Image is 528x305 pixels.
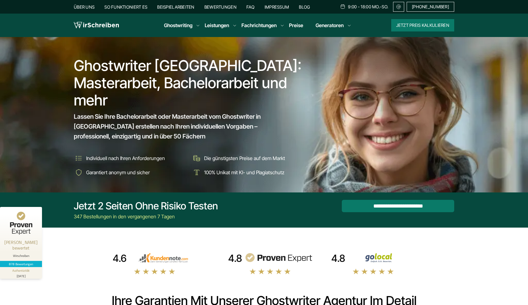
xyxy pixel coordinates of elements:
button: Jetzt Preis kalkulieren [391,19,454,31]
li: 100% Unikat mit KI- und Plagiatschutz [192,167,305,177]
div: Jetzt 2 Seiten ohne Risiko testen [74,200,218,212]
a: Bewertungen [204,4,237,10]
img: Wirschreiben Bewertungen [348,253,416,263]
span: Lassen Sie Ihre Bachelorarbeit oder Masterarbeit vom Ghostwriter in [GEOGRAPHIC_DATA] erstellen n... [74,112,294,141]
div: [DATE] [2,273,40,278]
img: stars [352,268,394,275]
a: Ghostwriting [164,22,192,29]
img: Die günstigsten Preise auf dem Markt [192,153,202,163]
a: FAQ [246,4,255,10]
h1: Ghostwriter [GEOGRAPHIC_DATA]: Masterarbeit, Bachelorarbeit und mehr [74,57,306,109]
a: So funktioniert es [104,4,147,10]
a: Fachrichtungen [241,22,277,29]
a: Impressum [265,4,289,10]
div: 4.8 [331,252,345,265]
a: Beispielarbeiten [157,4,194,10]
img: Schedule [340,4,346,9]
a: Leistungen [205,22,229,29]
div: 347 Bestellungen in den vergangenen 7 Tagen [74,213,218,220]
span: [PHONE_NUMBER] [412,4,449,9]
li: Garantiert anonym und sicher [74,167,187,177]
img: logo wirschreiben [74,21,119,30]
a: Über uns [74,4,94,10]
li: Die günstigsten Preise auf dem Markt [192,153,305,163]
div: 4.6 [113,252,127,265]
img: Email [396,4,401,9]
img: Individuell nach Ihren Anforderungen [74,153,84,163]
div: 4.8 [228,252,242,265]
a: Blog [299,4,310,10]
img: 100% Unikat mit KI- und Plagiatschutz [192,167,202,177]
img: kundennote [129,253,197,263]
span: 9:00 - 18:00 Mo.-So. [348,4,388,9]
a: Preise [289,22,303,28]
img: stars [249,268,291,275]
img: stars [134,268,176,275]
div: Wirschreiben [2,254,40,258]
img: provenexpert reviews [245,253,312,263]
a: [PHONE_NUMBER] [407,2,454,12]
div: Authentizität [12,268,30,273]
img: Garantiert anonym und sicher [74,167,84,177]
a: Generatoren [316,22,344,29]
li: Individuell nach Ihren Anforderungen [74,153,187,163]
